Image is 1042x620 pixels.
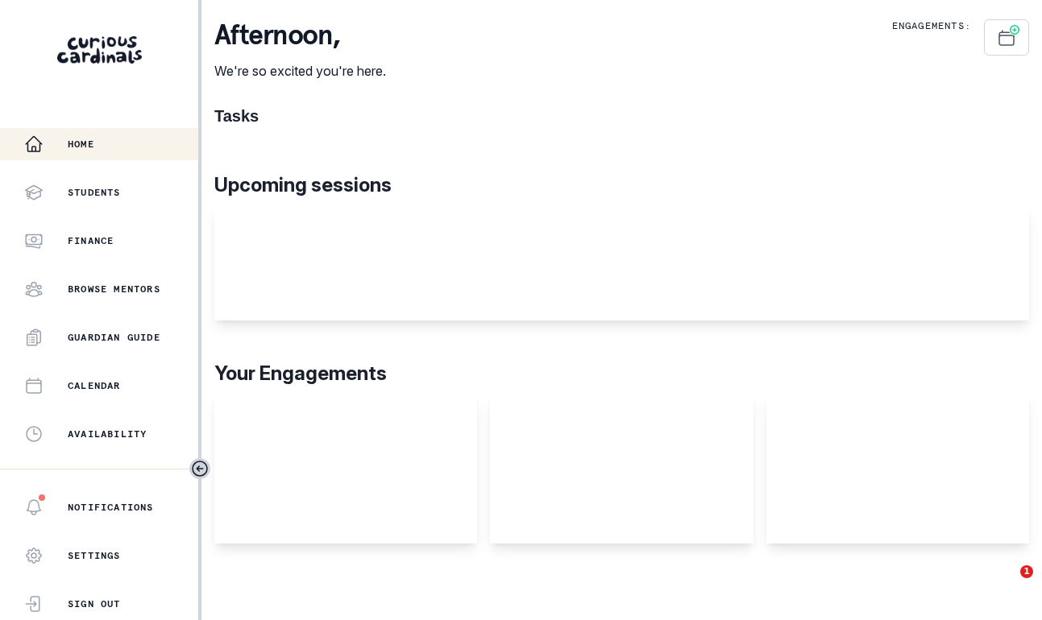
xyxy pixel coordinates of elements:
h1: Tasks [214,106,1029,126]
img: Curious Cardinals Logo [57,36,142,64]
p: Guardian Guide [68,331,160,344]
p: afternoon , [214,19,386,52]
p: Your Engagements [214,359,1029,388]
p: Engagements: [892,19,971,32]
p: Home [68,138,94,151]
p: Upcoming sessions [214,171,1029,200]
p: We're so excited you're here. [214,61,386,81]
span: 1 [1020,565,1033,578]
p: Students [68,186,121,199]
p: Finance [68,234,114,247]
iframe: Intercom live chat [987,565,1026,604]
p: Browse Mentors [68,283,160,296]
p: Settings [68,549,121,562]
p: Calendar [68,379,121,392]
button: Schedule Sessions [984,19,1029,56]
p: Sign Out [68,597,121,610]
p: Notifications [68,501,154,514]
p: Availability [68,428,147,440]
button: Toggle sidebar [189,458,210,479]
